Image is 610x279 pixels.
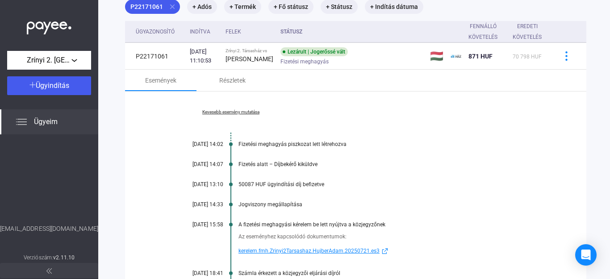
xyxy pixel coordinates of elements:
div: Fennálló követelés [468,21,497,42]
div: Indítva [190,26,218,37]
div: [DATE] 14:07 [170,161,223,167]
strong: v2.11.10 [53,254,75,261]
span: 871 HUF [468,53,493,60]
div: [DATE] 14:02 [170,141,223,147]
div: [DATE] 18:41 [170,270,223,276]
div: Ügyazonosító [136,26,175,37]
div: Lezárult | Jogerőssé vált [280,47,348,56]
div: Az eseményhez kapcsolódó dokumentumok: [238,232,542,241]
div: Open Intercom Messenger [575,244,597,266]
span: kerelem.fmh.Zrinyi2Tarsashaz.HujberAdam.20250721.es3 [238,246,380,256]
span: Zrínyi 2. [GEOGRAPHIC_DATA] [27,55,71,66]
span: Fizetési meghagyás [280,56,329,67]
a: Kevesebb esemény mutatása [170,109,292,115]
div: Jogviszony megállapítása [238,201,542,208]
div: Eredeti követelés [513,21,550,42]
div: Felek [226,26,241,37]
span: Ügyindítás [36,81,69,90]
div: [DATE] 15:58 [170,221,223,228]
div: [DATE] 14:33 [170,201,223,208]
a: kerelem.fmh.Zrinyi2Tarsashaz.HujberAdam.20250721.es3external-link-blue [238,246,542,256]
strong: [PERSON_NAME] [226,55,273,62]
img: plus-white.svg [29,82,36,88]
div: [DATE] 11:10:53 [190,47,218,65]
button: more-blue [557,47,576,66]
div: Ügyazonosító [136,26,183,37]
img: list.svg [16,117,27,127]
div: Zrínyi 2. Társasház vs [226,48,273,54]
span: Ügyeim [34,117,58,127]
div: 50087 HUF ügyindítási díj befizetve [238,181,542,187]
div: Fennálló követelés [468,21,506,42]
div: Eredeti követelés [513,21,542,42]
img: ehaz-mini [451,51,461,62]
button: Ügyindítás [7,76,91,95]
div: Események [145,75,176,86]
div: Fizetés alatt – Díjbekérő kiküldve [238,161,542,167]
button: Zrínyi 2. [GEOGRAPHIC_DATA] [7,51,91,70]
img: more-blue [562,51,571,61]
td: 🇭🇺 [426,43,447,70]
th: Státusz [277,21,426,43]
div: Fizetési meghagyás piszkozat lett létrehozva [238,141,542,147]
img: external-link-blue [380,248,390,254]
img: arrow-double-left-grey.svg [46,268,52,274]
img: white-payee-white-dot.svg [27,17,71,35]
div: Részletek [219,75,246,86]
td: P22171061 [125,43,186,70]
div: Felek [226,26,273,37]
span: 70 798 HUF [513,54,542,60]
mat-icon: close [168,3,176,11]
div: Indítva [190,26,210,37]
div: Számla érkezett a közjegyzői eljárási díjról [238,270,542,276]
div: A fizetési meghagyási kérelem be lett nyújtva a közjegyzőnek [238,221,542,228]
div: [DATE] 13:10 [170,181,223,187]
